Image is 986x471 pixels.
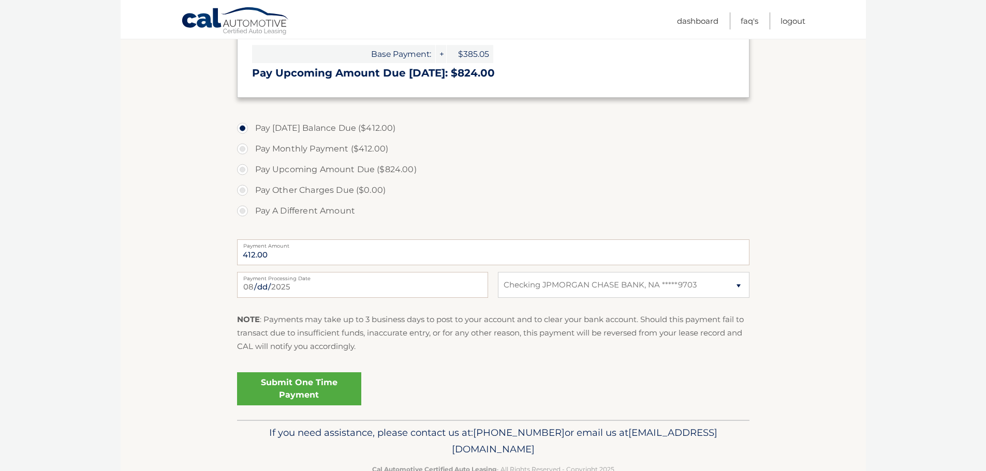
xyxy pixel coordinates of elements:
[447,45,493,63] span: $385.05
[237,314,260,324] strong: NOTE
[237,272,488,280] label: Payment Processing Date
[677,12,718,29] a: Dashboard
[452,427,717,455] span: [EMAIL_ADDRESS][DOMAIN_NAME]
[252,67,734,80] h3: Pay Upcoming Amount Due [DATE]: $824.00
[237,313,749,354] p: : Payments may take up to 3 business days to post to your account and to clear your bank account....
[237,159,749,180] label: Pay Upcoming Amount Due ($824.00)
[237,239,749,265] input: Payment Amount
[781,12,805,29] a: Logout
[237,372,361,405] a: Submit One Time Payment
[436,45,446,63] span: +
[237,139,749,159] label: Pay Monthly Payment ($412.00)
[244,424,743,458] p: If you need assistance, please contact us at: or email us at
[181,7,290,37] a: Cal Automotive
[237,272,488,298] input: Payment Date
[741,12,758,29] a: FAQ's
[237,180,749,201] label: Pay Other Charges Due ($0.00)
[237,118,749,139] label: Pay [DATE] Balance Due ($412.00)
[252,45,435,63] span: Base Payment:
[237,201,749,221] label: Pay A Different Amount
[237,239,749,248] label: Payment Amount
[473,427,565,438] span: [PHONE_NUMBER]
